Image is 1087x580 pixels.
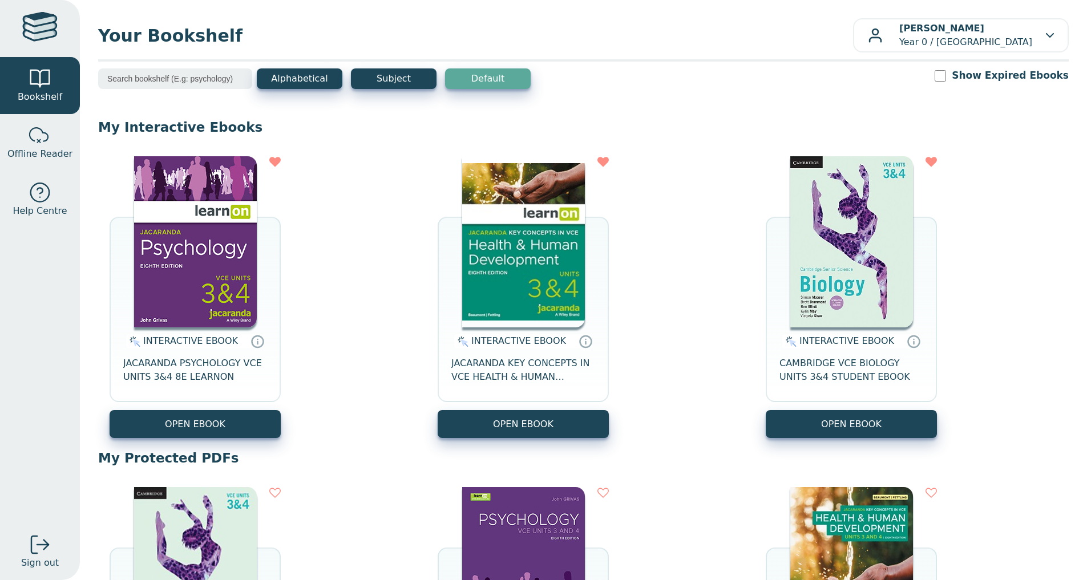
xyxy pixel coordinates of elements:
button: Alphabetical [257,68,342,89]
button: [PERSON_NAME]Year 0 / [GEOGRAPHIC_DATA] [853,18,1069,52]
button: OPEN EBOOK [110,410,281,438]
span: INTERACTIVE EBOOK [799,335,894,346]
span: Help Centre [13,204,67,218]
img: e003a821-2442-436b-92bb-da2395357dfc.jpg [462,156,585,327]
button: OPEN EBOOK [438,410,609,438]
span: Your Bookshelf [98,23,853,48]
img: 4bb61bf8-509a-4e9e-bd77-88deacee2c2e.jpg [134,156,257,327]
a: Interactive eBooks are accessed online via the publisher’s portal. They contain interactive resou... [579,334,592,348]
span: INTERACTIVE EBOOK [471,335,566,346]
label: Show Expired Ebooks [952,68,1069,83]
span: JACARANDA KEY CONCEPTS IN VCE HEALTH & HUMAN DEVELOPMENT UNITS 3&4 LEARNON EBOOK 8E [451,356,595,384]
a: Interactive eBooks are accessed online via the publisher’s portal. They contain interactive resou... [907,334,920,348]
img: interactive.svg [454,335,468,348]
img: 6e390be0-4093-ea11-a992-0272d098c78b.jpg [790,156,913,327]
input: Search bookshelf (E.g: psychology) [98,68,252,89]
button: Subject [351,68,437,89]
b: [PERSON_NAME] [899,23,984,34]
img: interactive.svg [782,335,797,348]
p: My Protected PDFs [98,449,1069,467]
p: Year 0 / [GEOGRAPHIC_DATA] [899,22,1032,49]
span: Sign out [21,556,59,570]
span: Offline Reader [7,147,72,161]
button: Default [445,68,531,89]
span: INTERACTIVE EBOOK [143,335,238,346]
img: interactive.svg [126,335,140,348]
span: CAMBRIDGE VCE BIOLOGY UNITS 3&4 STUDENT EBOOK [779,356,923,384]
button: OPEN EBOOK [766,410,937,438]
p: My Interactive Ebooks [98,119,1069,136]
span: JACARANDA PSYCHOLOGY VCE UNITS 3&4 8E LEARNON [123,356,267,384]
a: Interactive eBooks are accessed online via the publisher’s portal. They contain interactive resou... [250,334,264,348]
span: Bookshelf [18,90,62,104]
